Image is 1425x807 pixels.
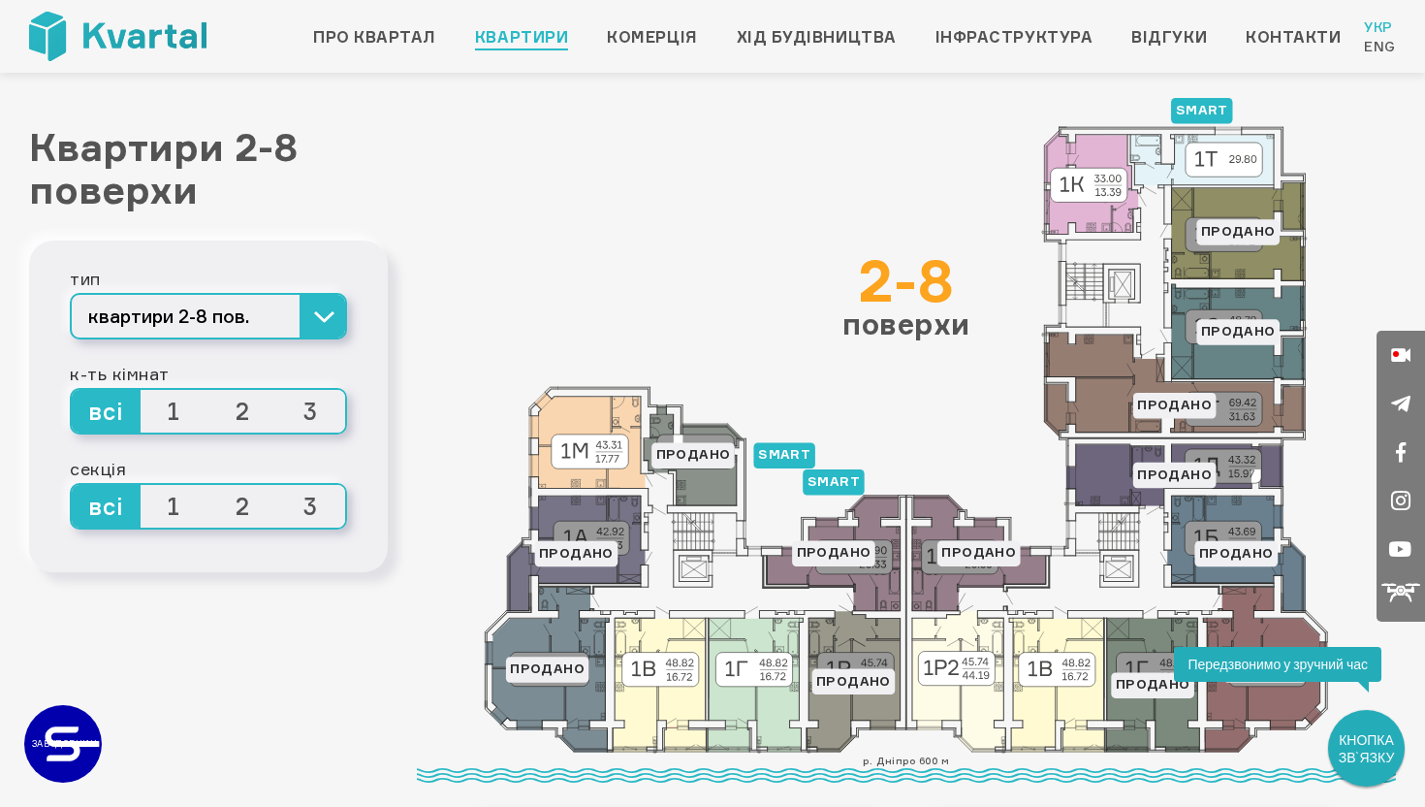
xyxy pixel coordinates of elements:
text: ЗАБУДОВНИК [32,738,97,749]
a: Про квартал [313,25,436,48]
div: к-ть кімнат [70,359,347,388]
span: 2 [208,485,277,528]
div: 2-8 [842,251,970,309]
div: р. Дніпро 600 м [417,753,1396,783]
a: Контакти [1246,25,1341,48]
a: Укр [1364,17,1396,37]
a: Комерція [607,25,697,48]
div: КНОПКА ЗВ`ЯЗКУ [1330,712,1403,785]
a: Eng [1364,37,1396,56]
div: поверхи [842,251,970,339]
span: всі [72,485,141,528]
div: тип [70,264,347,293]
span: 3 [277,390,346,433]
span: 3 [277,485,346,528]
span: всі [72,390,141,433]
div: секція [70,454,347,483]
a: Квартири [475,25,568,48]
span: 2 [208,390,277,433]
img: Kvartal [29,12,206,61]
a: ЗАБУДОВНИК [24,705,102,783]
a: Хід будівництва [737,25,897,48]
a: Інфраструктура [935,25,1093,48]
div: Передзвонимо у зручний час [1174,647,1381,682]
span: 1 [141,390,209,433]
a: Відгуки [1131,25,1207,48]
h1: Квартири 2-8 поверхи [29,126,388,211]
span: 1 [141,485,209,528]
button: квартири 2-8 пов. [70,293,347,339]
